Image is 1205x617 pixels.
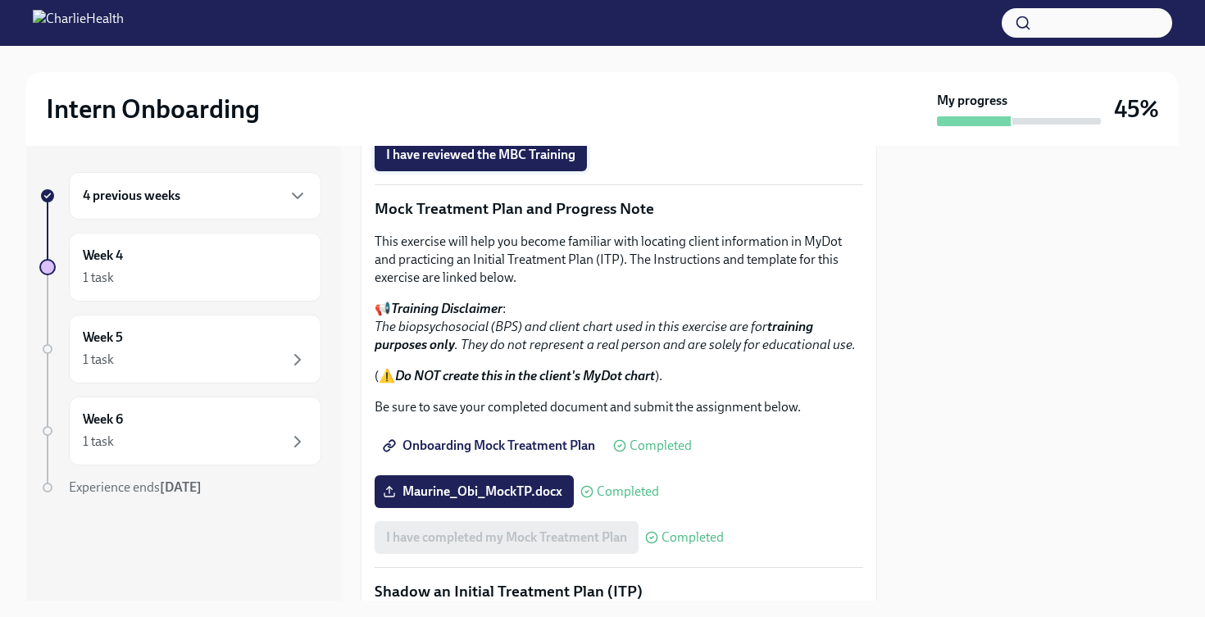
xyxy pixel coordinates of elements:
[39,233,321,302] a: Week 41 task
[69,172,321,220] div: 4 previous weeks
[375,475,574,508] label: Maurine_Obi_MockTP.docx
[630,439,692,452] span: Completed
[937,92,1007,110] strong: My progress
[83,433,114,451] div: 1 task
[386,438,595,454] span: Onboarding Mock Treatment Plan
[39,315,321,383] a: Week 51 task
[662,531,724,544] span: Completed
[375,367,863,385] p: (⚠️ ).
[375,429,607,462] a: Onboarding Mock Treatment Plan
[160,479,202,495] strong: [DATE]
[386,483,562,500] span: Maurine_Obi_MockTP.docx
[83,269,114,287] div: 1 task
[375,398,863,416] p: Be sure to save your completed document and submit the assignment below.
[375,319,813,352] strong: training purposes only
[83,351,114,369] div: 1 task
[391,301,502,316] strong: Training Disclaimer
[83,329,123,347] h6: Week 5
[375,198,863,220] p: Mock Treatment Plan and Progress Note
[375,233,863,287] p: This exercise will help you become familiar with locating client information in MyDot and practic...
[69,479,202,495] span: Experience ends
[597,485,659,498] span: Completed
[395,368,655,383] strong: Do NOT create this in the client's MyDot chart
[83,411,123,429] h6: Week 6
[46,93,260,125] h2: Intern Onboarding
[375,138,587,171] button: I have reviewed the MBC Training
[375,319,856,352] em: The biopsychosocial (BPS) and client chart used in this exercise are for . They do not represent ...
[375,300,863,354] p: 📢 :
[33,10,124,36] img: CharlieHealth
[83,247,123,265] h6: Week 4
[375,581,863,602] p: Shadow an Initial Treatment Plan (ITP)
[1114,94,1159,124] h3: 45%
[83,187,180,205] h6: 4 previous weeks
[39,397,321,465] a: Week 61 task
[386,147,575,163] span: I have reviewed the MBC Training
